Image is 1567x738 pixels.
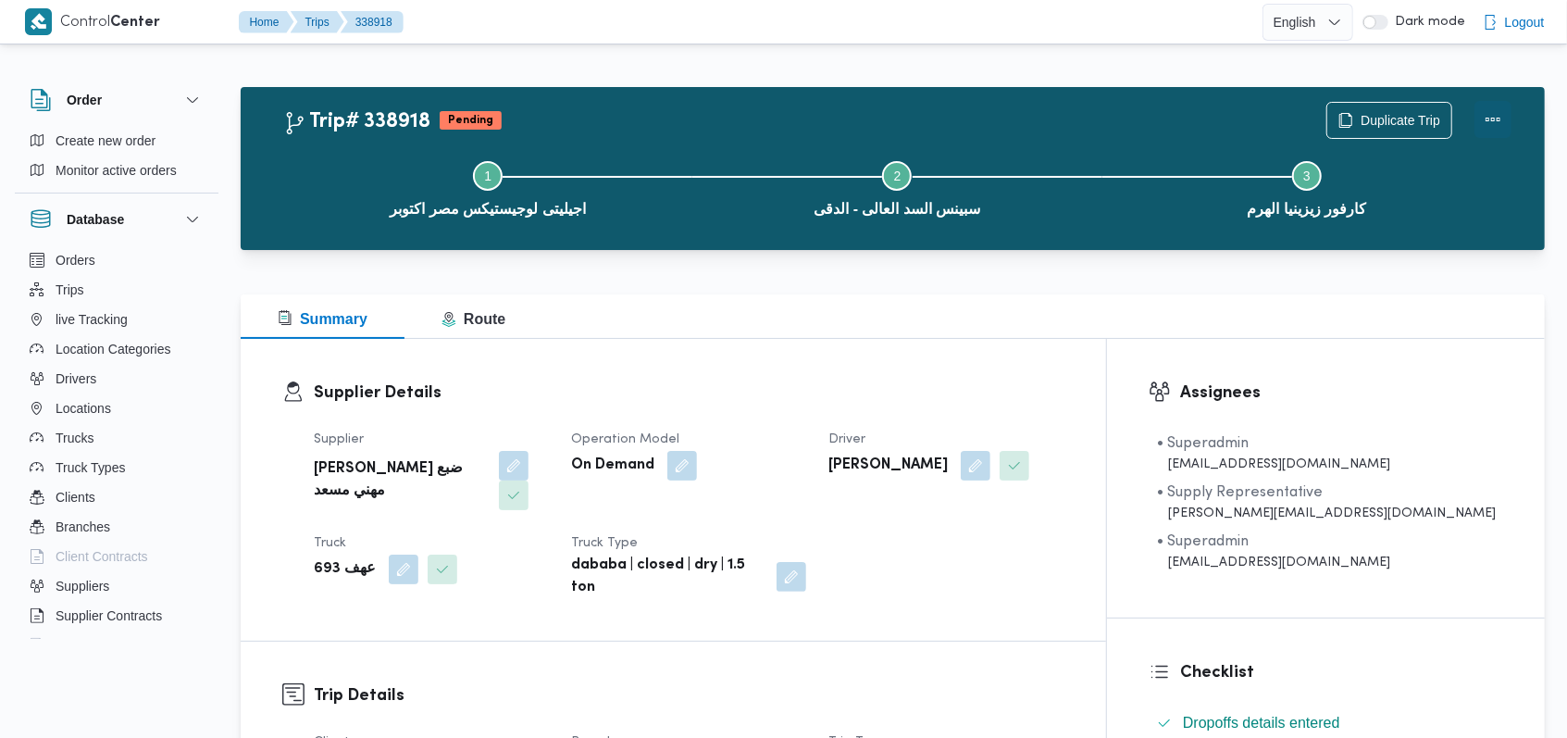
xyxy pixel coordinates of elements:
button: Devices [22,631,211,660]
span: Trucks [56,427,93,449]
button: كارفور زيزينيا الهرم [1102,139,1511,235]
h3: Supplier Details [314,381,1064,406]
button: Branches [22,512,211,542]
span: Route [441,311,505,327]
button: live Tracking [22,305,211,334]
b: Center [111,16,161,30]
div: • Superadmin [1157,432,1390,455]
span: Summary [278,311,367,327]
span: اجيليتى لوجيستيكس مصر اكتوبر [390,198,585,220]
button: Client Contracts [22,542,211,571]
span: Trips [56,279,84,301]
span: Supplier Contracts [56,605,162,627]
button: اجيليتى لوجيستيكس مصر اكتوبر [283,139,692,235]
button: Truck Types [22,453,211,482]
b: [PERSON_NAME] ضبع مهني مسعد [314,458,486,503]
button: Database [30,208,204,231]
button: Orders [22,245,211,275]
div: • Superadmin [1157,531,1390,553]
span: Truck Type [571,537,638,549]
span: Clients [56,486,95,508]
span: 2 [894,169,902,183]
button: Trucks [22,423,211,453]
button: Suppliers [22,571,211,601]
span: Monitor active orders [56,159,177,181]
span: Truck Types [56,457,125,479]
button: سبينس السد العالى - الدقى [692,139,1101,235]
b: عهف 693 [314,558,376,581]
span: Branches [56,516,110,538]
span: Dark mode [1388,15,1466,30]
button: Monitor active orders [22,156,211,185]
span: Logout [1505,11,1545,33]
button: Actions [1474,101,1511,138]
span: Truck [314,537,346,549]
span: Client Contracts [56,545,148,568]
span: Operation Model [571,433,679,445]
b: dababa | closed | dry | 1.5 ton [571,555,764,599]
button: Create new order [22,126,211,156]
span: Create new order [56,130,155,152]
span: • Supply Representative mohamed.sabry@illa.com.eg [1157,482,1496,523]
span: Locations [56,397,111,419]
b: [PERSON_NAME] [828,455,948,477]
div: [EMAIL_ADDRESS][DOMAIN_NAME] [1157,455,1390,474]
div: [PERSON_NAME][EMAIL_ADDRESS][DOMAIN_NAME] [1157,504,1496,523]
span: Orders [56,249,95,271]
span: Location Categories [56,338,171,360]
h3: Assignees [1180,381,1503,406]
h2: Trip# 338918 [283,110,430,134]
button: Trips [291,11,344,33]
span: Dropoffs details entered [1183,715,1340,731]
b: On Demand [571,455,654,477]
button: Trips [22,275,211,305]
span: • Superadmin mostafa.elrouby@illa.com.eg [1157,531,1390,572]
span: 3 [1303,169,1311,183]
span: كارفور زيزينيا الهرم [1247,198,1366,220]
span: live Tracking [56,308,128,331]
button: Drivers [22,364,211,394]
div: • Supply Representative [1157,482,1496,504]
span: Devices [56,634,102,657]
span: سبينس السد العالى - الدقى [814,198,980,220]
h3: Database [67,208,124,231]
button: Home [239,11,294,33]
h3: Trip Details [314,683,1064,708]
button: Order [30,89,204,111]
span: Pending [440,111,502,130]
span: Drivers [56,368,96,390]
span: • Superadmin karim.ragab@illa.com.eg [1157,432,1390,474]
b: Pending [448,115,493,126]
span: Suppliers [56,575,109,597]
h3: Order [67,89,102,111]
button: 338918 [341,11,404,33]
button: Dropoffs details entered [1150,708,1503,738]
button: Clients [22,482,211,512]
div: Database [15,245,218,646]
div: Order [15,126,218,193]
span: Dropoffs details entered [1183,712,1340,734]
span: Supplier [314,433,364,445]
button: Locations [22,394,211,423]
img: X8yXhbKr1z7QwAAAABJRU5ErkJggg== [25,8,52,35]
span: 1 [484,169,491,183]
h3: Checklist [1180,660,1503,685]
button: Logout [1475,4,1552,41]
button: Supplier Contracts [22,601,211,631]
div: [EMAIL_ADDRESS][DOMAIN_NAME] [1157,553,1390,572]
button: Duplicate Trip [1326,102,1452,139]
span: Driver [828,433,865,445]
button: Location Categories [22,334,211,364]
span: Duplicate Trip [1361,109,1440,131]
